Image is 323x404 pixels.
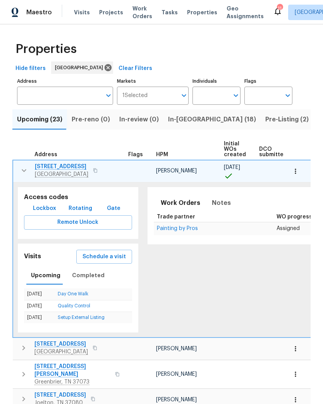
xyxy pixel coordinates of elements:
span: Work Orders [132,5,152,20]
span: [PERSON_NAME] [156,372,197,377]
span: Lockbox [33,204,56,213]
button: Open [282,90,293,101]
td: [DATE] [24,300,55,312]
span: Hide filters [15,64,46,73]
span: Address [34,152,57,157]
button: Hide filters [12,61,49,76]
button: Rotating [65,201,95,216]
span: Tasks [161,10,178,15]
span: Trade partner [157,214,195,220]
button: Clear Filters [115,61,155,76]
td: [DATE] [24,288,55,300]
label: Flags [244,79,292,84]
h5: Access codes [24,193,132,201]
span: Remote Unlock [30,218,126,227]
button: Gate [101,201,126,216]
span: Rotating [69,204,92,213]
a: Day One Walk [58,291,88,296]
button: Open [179,90,189,101]
button: Remote Unlock [24,215,132,230]
label: Address [17,79,113,84]
span: Gate [104,204,123,213]
span: Work Orders [161,198,200,208]
span: In-review (0) [119,114,159,125]
span: HPM [156,152,168,157]
span: Geo Assignments [227,5,264,20]
span: [DATE] [224,165,240,170]
span: [PERSON_NAME] [156,397,197,402]
span: Initial WOs created [224,141,246,157]
span: [PERSON_NAME] [156,168,197,174]
span: Upcoming [31,271,60,280]
a: Setup External Listing [58,315,105,320]
span: Properties [15,45,77,53]
span: Notes [212,198,231,208]
span: Completed [72,271,105,280]
span: 1 Selected [122,92,148,99]
label: Individuals [192,79,241,84]
span: Maestro [26,9,52,16]
span: In-[GEOGRAPHIC_DATA] (18) [168,114,256,125]
span: Projects [99,9,123,16]
button: Open [103,90,114,101]
div: [GEOGRAPHIC_DATA] [51,61,113,74]
span: [GEOGRAPHIC_DATA] [55,64,106,72]
label: Markets [117,79,189,84]
span: WO progress [277,214,312,220]
button: Schedule a visit [76,250,132,264]
a: Painting by Pros [157,226,198,231]
span: Clear Filters [119,64,152,73]
td: [DATE] [24,312,55,323]
span: [PERSON_NAME] [156,346,197,351]
button: Lockbox [30,201,59,216]
span: Schedule a visit [82,252,126,262]
div: 11 [277,5,282,12]
button: Open [230,90,241,101]
span: Pre-Listing (2) [265,114,309,125]
span: Upcoming (23) [17,114,62,125]
span: Pre-reno (0) [72,114,110,125]
span: Properties [187,9,217,16]
span: Visits [74,9,90,16]
span: DCO submitted [259,147,287,157]
a: Quality Control [58,303,90,308]
span: [STREET_ADDRESS] [34,391,86,399]
h5: Visits [24,252,41,261]
span: Flags [128,152,143,157]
